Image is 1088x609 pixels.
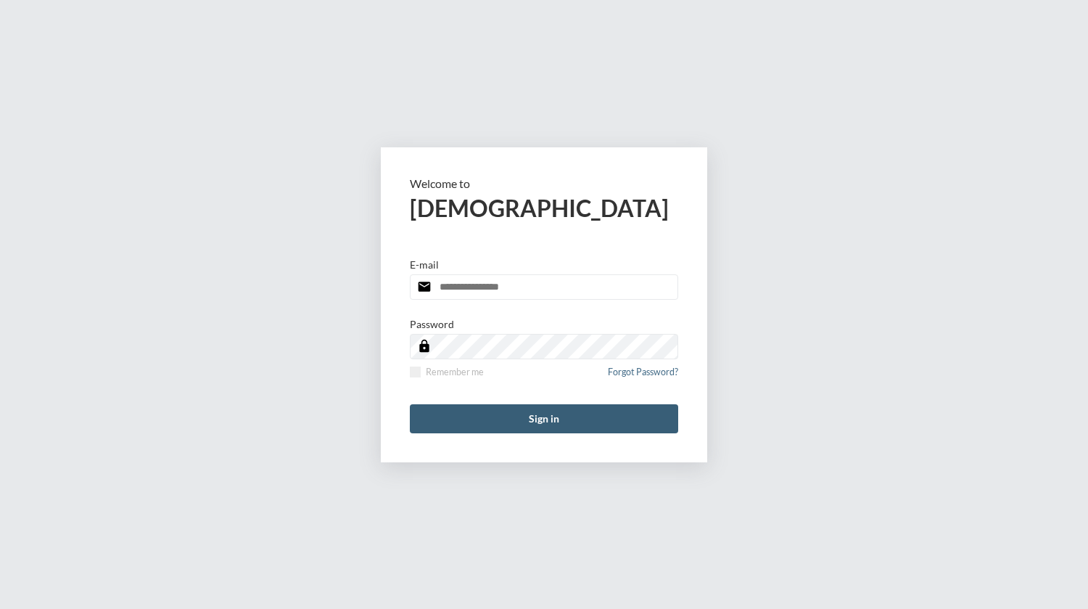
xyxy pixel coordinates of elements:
[410,258,439,271] p: E-mail
[410,194,678,222] h2: [DEMOGRAPHIC_DATA]
[410,318,454,330] p: Password
[410,176,678,190] p: Welcome to
[410,404,678,433] button: Sign in
[608,367,678,386] a: Forgot Password?
[410,367,484,377] label: Remember me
